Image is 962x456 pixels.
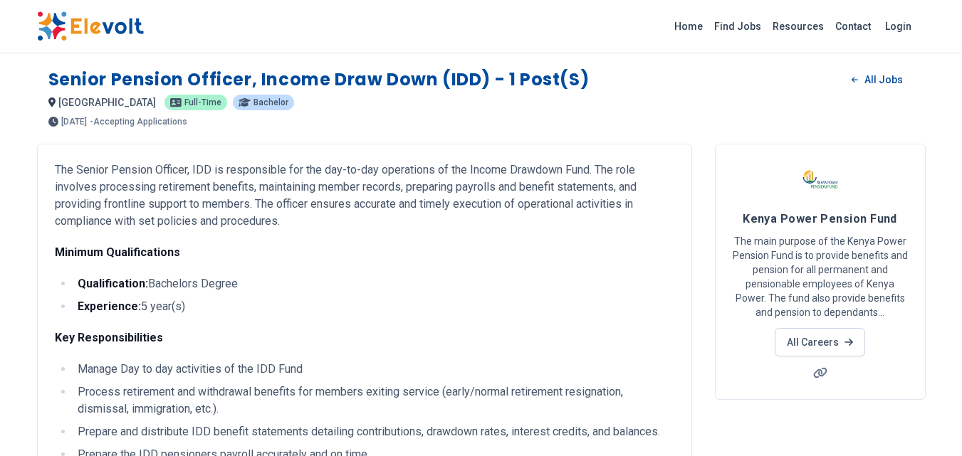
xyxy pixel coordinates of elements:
img: Kenya Power Pension Fund [802,161,838,197]
span: [GEOGRAPHIC_DATA] [58,97,156,108]
span: [DATE] [61,117,87,126]
a: Resources [767,15,830,38]
span: Full-time [184,98,221,107]
li: 5 year(s) [73,298,674,315]
h1: Senior Pension Officer, Income Draw Down (IDD) - 1 Post(s) [48,68,590,91]
strong: Experience: [78,299,141,313]
a: All Jobs [840,69,914,90]
strong: Qualification: [78,277,148,290]
li: Process retirement and withdrawal benefits for members exiting service (early/normal retirement r... [73,383,674,418]
strong: Minimum Qualifications [55,245,180,259]
a: Login [877,12,920,41]
p: The main purpose of the Kenya Power Pension Fund is to provide benefits and pension for all perma... [733,234,908,319]
li: Manage Day to day activities of the IDD Fund [73,361,674,378]
span: Bachelor [253,98,288,107]
span: Kenya Power Pension Fund [743,212,897,226]
p: The Senior Pension Officer, IDD is responsible for the day-to-day operations of the Income Drawdo... [55,161,674,230]
li: Bachelors Degree [73,275,674,292]
a: Contact [830,15,877,38]
a: Find Jobs [709,15,767,38]
a: Home [669,15,709,38]
img: Elevolt [37,11,144,41]
a: All Careers [775,328,865,356]
strong: Key Responsibilities [55,331,163,344]
p: - Accepting Applications [90,117,187,126]
li: Prepare and distribute IDD benefit statements detailing contributions, drawdown rates, interest c... [73,423,674,440]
